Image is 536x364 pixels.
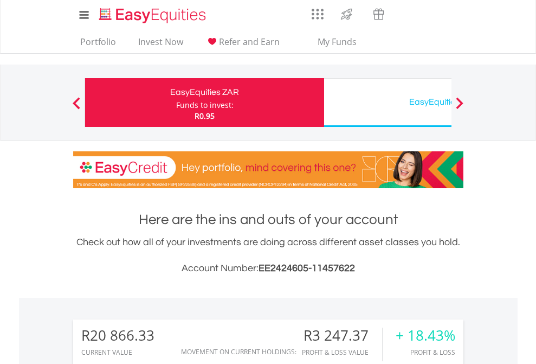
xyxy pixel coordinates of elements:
button: Previous [66,103,87,113]
div: R20 866.33 [81,328,154,343]
img: EasyCredit Promotion Banner [73,151,463,188]
a: Vouchers [363,3,395,23]
div: Funds to invest: [176,100,234,111]
img: thrive-v2.svg [338,5,356,23]
a: Home page [95,3,210,24]
button: Next [449,103,470,113]
div: Movement on Current Holdings: [181,348,296,355]
a: Notifications [395,3,422,24]
img: grid-menu-icon.svg [312,8,324,20]
div: Check out how all of your investments are doing across different asset classes you hold. [73,235,463,276]
div: + 18.43% [396,328,455,343]
h1: Here are the ins and outs of your account [73,210,463,229]
a: AppsGrid [305,3,331,20]
span: Refer and Earn [219,36,280,48]
div: Profit & Loss Value [302,349,382,356]
div: CURRENT VALUE [81,349,154,356]
a: My Profile [450,3,477,27]
span: EE2424605-11457622 [259,263,355,273]
img: vouchers-v2.svg [370,5,388,23]
img: EasyEquities_Logo.png [97,7,210,24]
a: Invest Now [134,36,188,53]
a: Portfolio [76,36,120,53]
div: Profit & Loss [396,349,455,356]
h3: Account Number: [73,261,463,276]
div: R3 247.37 [302,328,382,343]
a: FAQ's and Support [422,3,450,24]
span: R0.95 [195,111,215,121]
span: My Funds [302,35,373,49]
div: EasyEquities ZAR [92,85,318,100]
a: Refer and Earn [201,36,284,53]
